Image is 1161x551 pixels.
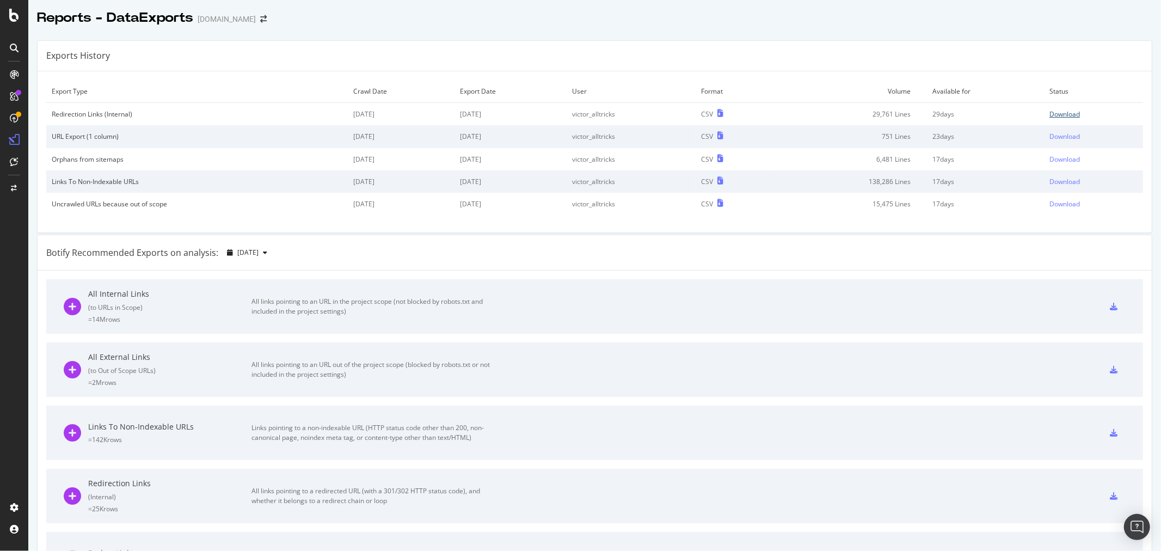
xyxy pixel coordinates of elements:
div: Download [1049,155,1080,164]
div: Links To Non-Indexable URLs [88,421,251,432]
div: = 142K rows [88,435,251,444]
div: CSV [701,132,713,141]
div: Reports - DataExports [37,9,193,27]
td: 17 days [927,193,1044,215]
div: Exports History [46,50,110,62]
td: 23 days [927,125,1044,148]
div: ( to URLs in Scope ) [88,303,251,312]
div: Download [1049,109,1080,119]
div: arrow-right-arrow-left [260,15,267,23]
div: Links To Non-Indexable URLs [52,177,343,186]
div: CSV [701,155,713,164]
div: All links pointing to a redirected URL (with a 301/302 HTTP status code), and whether it belongs ... [251,486,496,506]
div: Botify Recommended Exports on analysis: [46,247,218,259]
td: User [567,80,696,103]
div: All External Links [88,352,251,363]
td: [DATE] [348,103,455,126]
td: 138,286 Lines [775,170,927,193]
div: URL Export (1 column) [52,132,343,141]
td: 15,475 Lines [775,193,927,215]
td: Available for [927,80,1044,103]
td: [DATE] [455,170,567,193]
td: victor_alltricks [567,148,696,170]
div: csv-export [1110,366,1117,374]
td: victor_alltricks [567,170,696,193]
div: All links pointing to an URL out of the project scope (blocked by robots.txt or not included in t... [251,360,496,379]
td: [DATE] [455,103,567,126]
td: Export Type [46,80,348,103]
div: csv-export [1110,303,1117,310]
td: [DATE] [348,170,455,193]
td: 6,481 Lines [775,148,927,170]
div: All links pointing to an URL in the project scope (not blocked by robots.txt and included in the ... [251,297,496,316]
td: Export Date [455,80,567,103]
td: Status [1044,80,1143,103]
td: [DATE] [455,125,567,148]
td: [DATE] [348,148,455,170]
td: 17 days [927,170,1044,193]
div: [DOMAIN_NAME] [198,14,256,25]
div: Download [1049,199,1080,209]
div: = 14M rows [88,315,251,324]
div: Redirection Links [88,478,251,489]
td: [DATE] [348,193,455,215]
div: = 25K rows [88,504,251,513]
div: Download [1049,177,1080,186]
div: ( Internal ) [88,492,251,501]
div: csv-export [1110,492,1117,500]
a: Download [1049,109,1138,119]
td: Crawl Date [348,80,455,103]
div: Orphans from sitemaps [52,155,343,164]
div: Redirection Links (Internal) [52,109,343,119]
td: 751 Lines [775,125,927,148]
td: Format [696,80,775,103]
div: Links pointing to a non-indexable URL (HTTP status code other than 200, non-canonical page, noind... [251,423,496,443]
div: CSV [701,177,713,186]
div: ( to Out of Scope URLs ) [88,366,251,375]
div: Uncrawled URLs because out of scope [52,199,343,209]
button: [DATE] [223,244,272,261]
a: Download [1049,132,1138,141]
td: victor_alltricks [567,103,696,126]
td: 29,761 Lines [775,103,927,126]
a: Download [1049,199,1138,209]
div: Download [1049,132,1080,141]
div: = 2M rows [88,378,251,387]
td: 17 days [927,148,1044,170]
td: victor_alltricks [567,125,696,148]
td: [DATE] [455,193,567,215]
span: 2025 Oct. 12th [237,248,259,257]
div: CSV [701,199,713,209]
div: All Internal Links [88,289,251,299]
div: csv-export [1110,429,1117,437]
td: [DATE] [348,125,455,148]
td: [DATE] [455,148,567,170]
td: victor_alltricks [567,193,696,215]
a: Download [1049,155,1138,164]
div: CSV [701,109,713,119]
div: Open Intercom Messenger [1124,514,1150,540]
td: 29 days [927,103,1044,126]
td: Volume [775,80,927,103]
a: Download [1049,177,1138,186]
